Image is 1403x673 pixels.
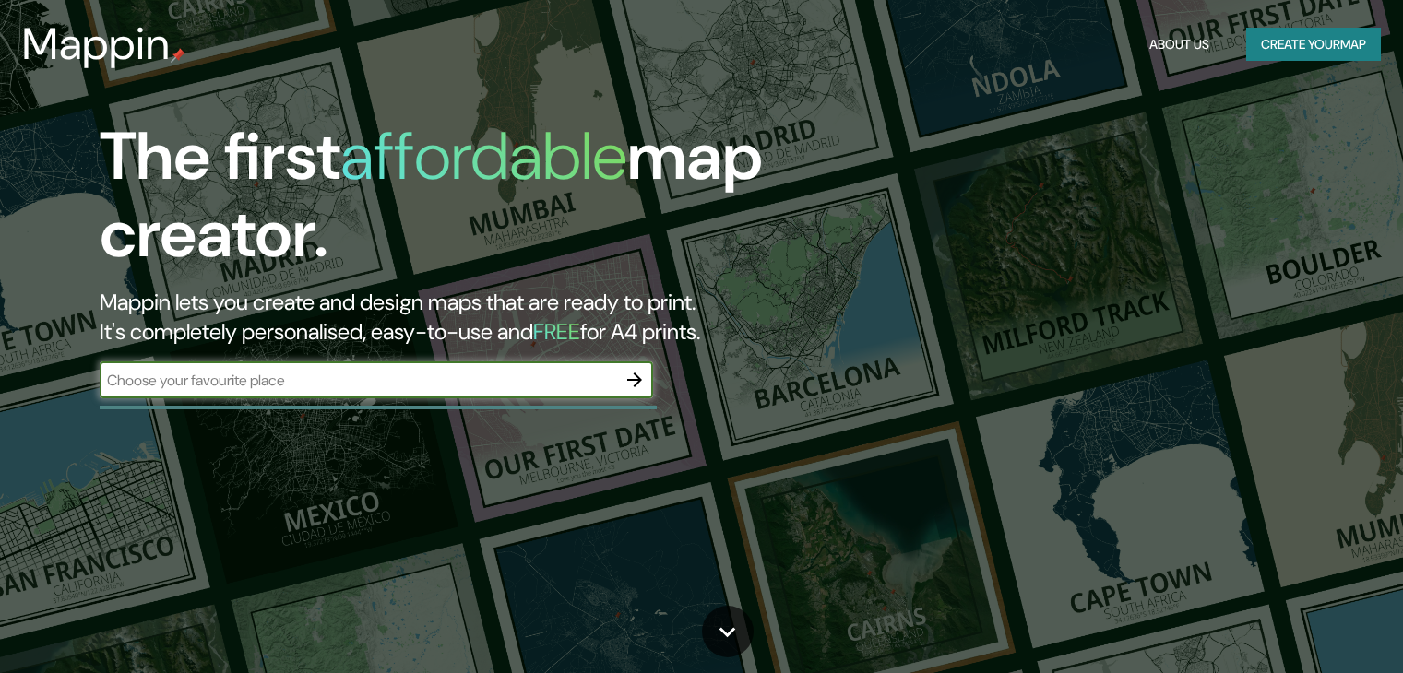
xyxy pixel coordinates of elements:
h1: The first map creator. [100,118,802,288]
input: Choose your favourite place [100,370,616,391]
button: About Us [1142,28,1217,62]
h5: FREE [533,317,580,346]
img: mappin-pin [171,48,185,63]
h3: Mappin [22,18,171,70]
h2: Mappin lets you create and design maps that are ready to print. It's completely personalised, eas... [100,288,802,347]
h1: affordable [340,113,627,199]
button: Create yourmap [1246,28,1381,62]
